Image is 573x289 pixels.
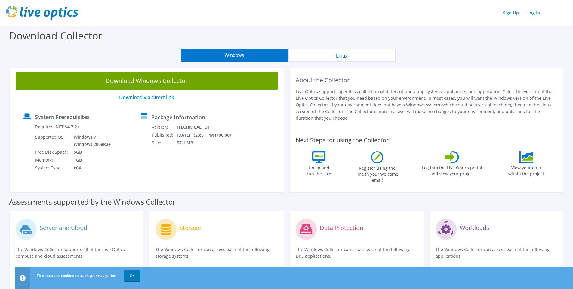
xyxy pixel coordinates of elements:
[69,133,112,148] td: Windows 7+ Windows 2008R2+
[180,225,201,231] label: Storage
[177,139,239,147] td: 57.1 MB
[35,124,79,130] label: Requires .NET V4.7.2+
[40,225,87,231] label: Server and Cloud
[422,163,482,177] label: Log into the Live Optics portal and view your project
[35,164,69,172] td: System Type:
[35,148,69,156] td: Free Disk Space:
[152,123,177,131] td: Version:
[288,49,396,62] button: Linux
[124,270,140,281] a: OK
[119,94,174,101] a: Download via direct link
[355,163,400,183] label: Register using the line in your welcome email
[500,8,522,17] a: Sign Up
[9,29,102,42] label: Download Collector
[181,49,288,62] button: Windows
[35,156,69,164] td: Memory:
[35,133,69,148] td: Supported OS:
[296,77,558,84] h2: About the Collector
[6,6,78,20] img: live_optics_svg.svg
[16,246,137,259] p: The Windows Collector supports all of the Live Optics compute and cloud assessments.
[305,163,333,177] label: Unzip and run the .exe
[69,164,112,172] td: x64
[37,273,117,278] span: This site uses cookies to track your navigation.
[504,163,548,177] label: View your data within the project
[460,225,489,231] label: Workloads
[9,199,176,205] label: Assessments supported by the Windows Collector
[524,8,543,17] a: Log In
[69,156,112,164] td: 1GB
[296,137,389,144] label: Next Steps for using the Collector
[152,131,177,139] td: Published:
[177,123,239,131] td: [TECHNICAL_ID]
[156,246,277,259] p: The Windows Collector can assess each of the following storage systems.
[69,148,112,156] td: 5GB
[296,246,417,259] p: The Windows Collector can assess each of the following DPS applications.
[436,246,557,259] p: The Windows Collector can assess each of the following applications.
[151,114,205,120] label: Package Information
[296,88,558,121] p: Live Optics supports agentless collection of different operating systems, appliances, and applica...
[35,114,90,120] label: System Prerequisites
[16,72,278,90] a: Download Windows Collector
[152,139,177,147] td: Size:
[177,131,239,139] td: [DATE] 1:23:51 PM (+00:00)
[320,225,363,231] label: Data Protection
